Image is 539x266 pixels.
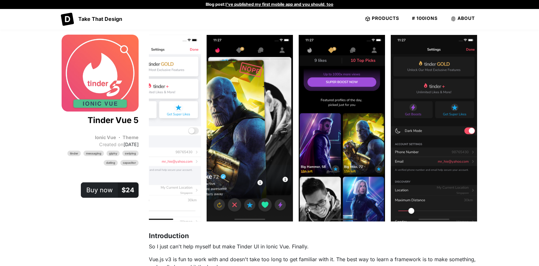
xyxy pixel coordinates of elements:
[362,13,402,23] a: Products
[149,232,477,240] h2: Introduction
[226,2,333,7] a: I've published my first mobile app and you should, too
[412,15,415,21] span: #
[81,182,139,198] button: Buy now$24
[62,12,73,25] a: D
[95,135,116,140] a: Ionic Vue
[123,135,139,140] a: Theme
[62,114,139,126] div: Tinder Vue 5
[120,160,139,166] a: capacitor
[409,13,440,23] a: #100ions
[62,141,139,148] div: [DATE]
[149,243,477,250] p: So I just can't help myself but make Tinder UI in Ionic Vue. Finally.
[62,13,73,25] span: D
[372,15,399,21] span: Products
[122,151,139,156] a: swiping
[118,183,138,197] div: USD$24
[83,151,104,156] a: messaging
[99,142,124,147] span: Created on
[104,160,118,166] a: dating
[107,151,120,156] a: giphy
[78,16,122,22] a: Take That Design
[416,15,438,21] span: 100ions
[67,151,81,156] a: tinder
[458,15,475,21] span: About
[119,135,120,140] span: ·
[448,13,477,23] a: About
